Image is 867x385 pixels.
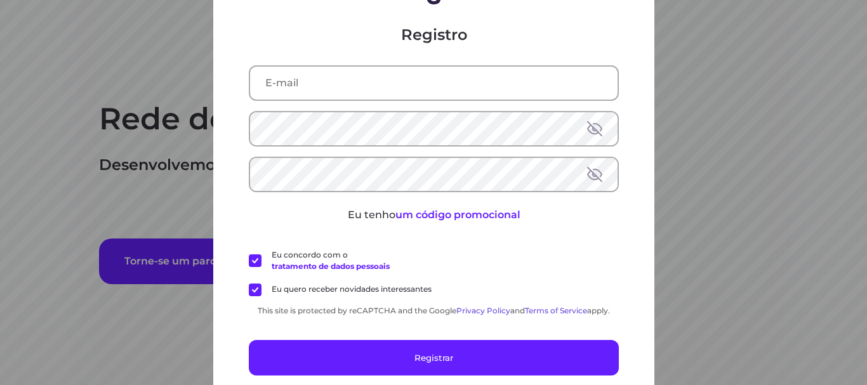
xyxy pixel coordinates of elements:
[456,306,510,315] a: Privacy Policy
[525,306,587,315] a: Terms of Service
[249,207,619,223] p: Eu tenho
[249,249,390,272] label: Eu concordo com o
[395,209,520,221] span: um código promocional
[272,261,390,271] a: tratamento de dados pessoais
[249,306,619,315] div: This site is protected by reCAPTCHA and the Google and apply.
[249,340,619,375] button: Registrar
[250,67,618,100] input: E-mail
[249,25,619,45] p: Registro
[249,284,432,296] label: Eu quero receber novidades interessantes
